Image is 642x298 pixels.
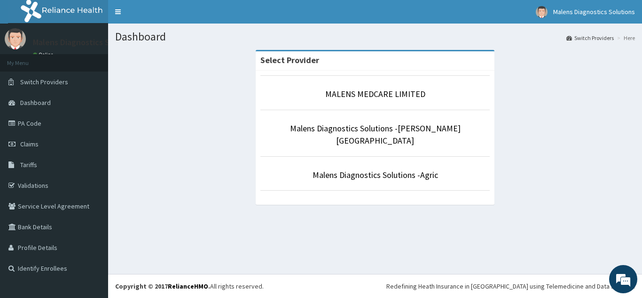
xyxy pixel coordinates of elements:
[20,161,37,169] span: Tariffs
[115,31,635,43] h1: Dashboard
[615,34,635,42] li: Here
[20,78,68,86] span: Switch Providers
[566,34,614,42] a: Switch Providers
[313,169,438,180] a: Malens Diagnostics Solutions -Agric
[536,6,548,18] img: User Image
[20,98,51,107] span: Dashboard
[260,55,319,65] strong: Select Provider
[386,282,635,291] div: Redefining Heath Insurance in [GEOGRAPHIC_DATA] using Telemedicine and Data Science!
[5,28,26,49] img: User Image
[33,38,140,47] p: Malens Diagnostics Solutions
[20,140,39,148] span: Claims
[553,8,635,16] span: Malens Diagnostics Solutions
[108,274,642,298] footer: All rights reserved.
[290,123,461,146] a: Malens Diagnostics Solutions -[PERSON_NAME][GEOGRAPHIC_DATA]
[168,282,208,290] a: RelianceHMO
[115,282,210,290] strong: Copyright © 2017 .
[325,89,425,99] a: MALENS MEDCARE LIMITED
[33,51,55,58] a: Online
